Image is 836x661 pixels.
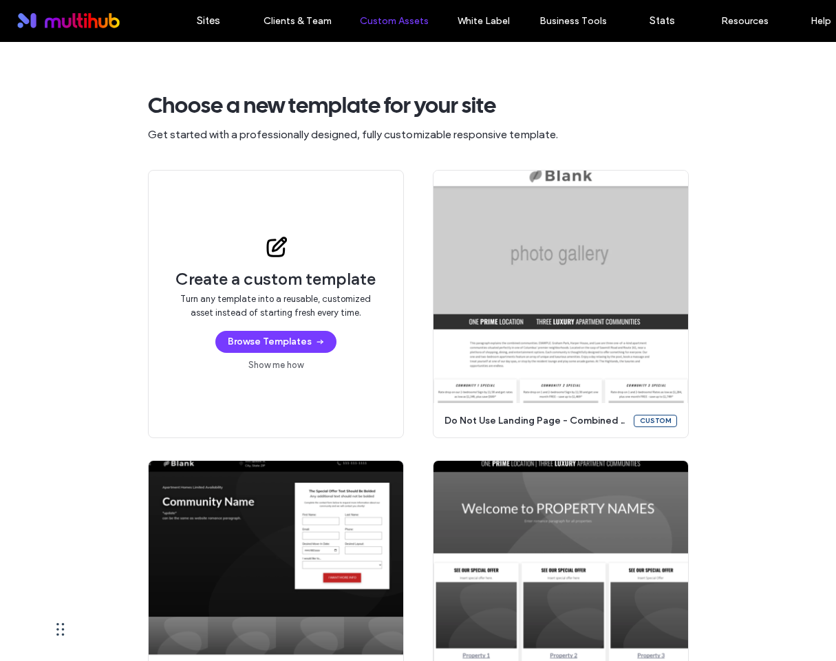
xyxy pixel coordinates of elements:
[176,292,376,320] span: Turn any template into a reusable, customized asset instead of starting fresh every time.
[148,127,689,142] span: Get started with a professionally designed, fully customizable responsive template.
[539,15,607,27] label: Business Tools
[264,15,332,27] label: Clients & Team
[811,15,831,27] label: Help
[360,15,429,27] label: Custom Assets
[634,415,677,427] div: Custom
[444,414,625,428] span: do not use landing page - combined - coastal ridge
[721,15,769,27] label: Resources
[650,14,675,27] label: Stats
[458,15,510,27] label: White Label
[248,358,303,372] a: Show me how
[197,14,220,27] label: Sites
[175,269,376,290] span: Create a custom template
[215,331,336,353] button: Browse Templates
[148,91,689,119] span: Choose a new template for your site
[56,609,65,650] div: Drag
